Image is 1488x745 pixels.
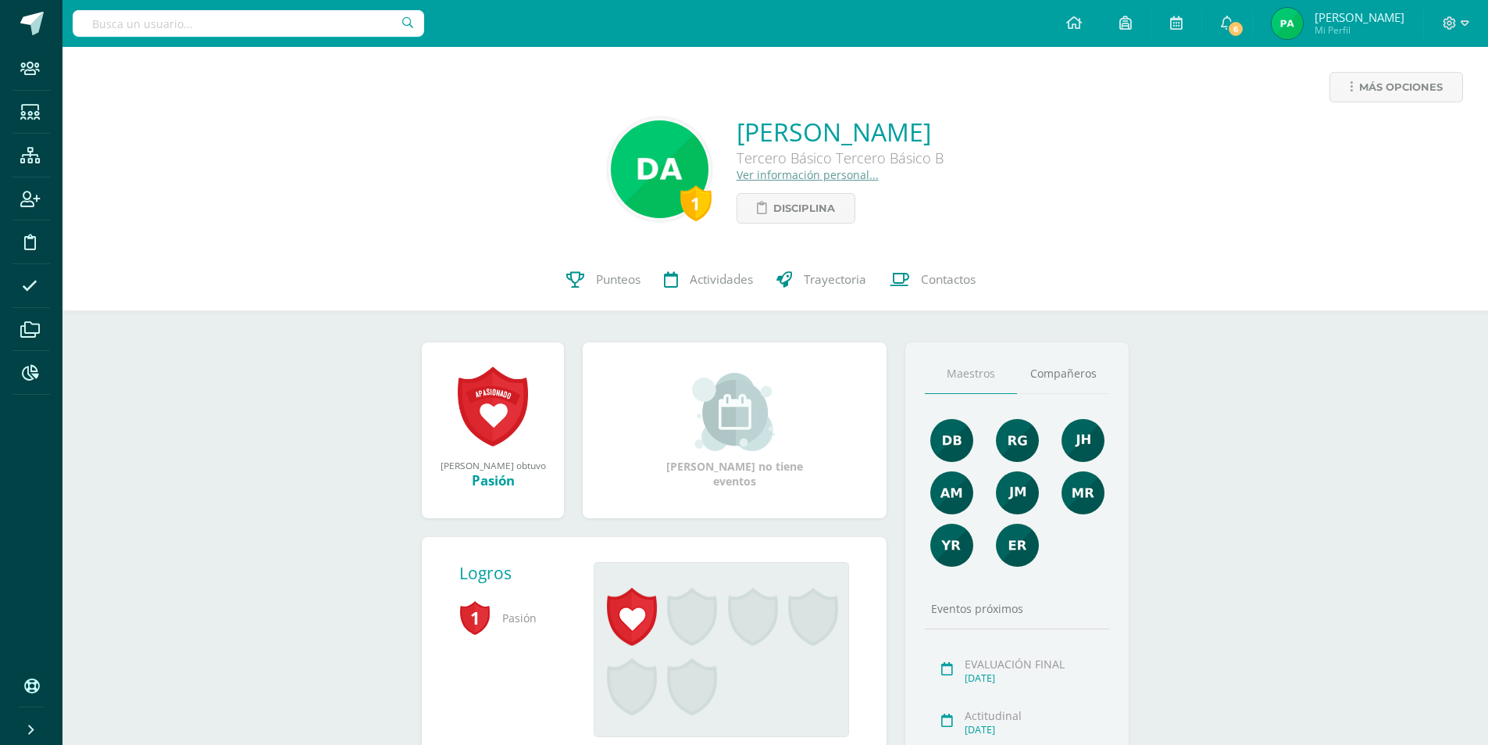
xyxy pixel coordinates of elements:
[965,672,1104,685] div: [DATE]
[652,249,765,311] a: Actividades
[965,657,1104,672] div: EVALUACIÓN FINAL
[1315,9,1404,25] span: [PERSON_NAME]
[1329,72,1463,102] a: Más opciones
[965,708,1104,723] div: Actitudinal
[996,524,1039,567] img: 6ee8f939e44d4507d8a11da0a8fde545.png
[925,354,1017,394] a: Maestros
[737,149,944,167] div: Tercero Básico Tercero Básico B
[437,471,548,489] div: Pasión
[73,10,424,37] input: Busca un usuario...
[459,562,581,584] div: Logros
[765,249,878,311] a: Trayectoria
[692,373,777,451] img: event_small.png
[921,271,976,288] span: Contactos
[965,723,1104,736] div: [DATE]
[804,271,866,288] span: Trayectoria
[657,373,813,489] div: [PERSON_NAME] no tiene eventos
[1359,73,1443,102] span: Más opciones
[1272,8,1303,39] img: ea606af391f2c2e5188f5482682bdea3.png
[996,419,1039,462] img: c8ce501b50aba4663d5e9c1ec6345694.png
[1017,354,1109,394] a: Compañeros
[930,524,973,567] img: a8d6c63c82814f34eb5d371db32433ce.png
[1062,471,1104,514] img: de7dd2f323d4d3ceecd6bfa9930379e0.png
[596,271,641,288] span: Punteos
[930,419,973,462] img: 92e8b7530cfa383477e969a429d96048.png
[773,194,835,223] span: Disciplina
[737,115,944,149] a: [PERSON_NAME]
[437,459,548,471] div: [PERSON_NAME] obtuvo
[459,600,491,636] span: 1
[1315,23,1404,37] span: Mi Perfil
[1062,419,1104,462] img: 3dbe72ed89aa2680497b9915784f2ba9.png
[680,185,712,221] div: 1
[737,193,855,224] a: Disciplina
[878,249,987,311] a: Contactos
[555,249,652,311] a: Punteos
[690,271,753,288] span: Actividades
[1227,20,1244,38] span: 6
[737,167,879,182] a: Ver información personal...
[611,120,708,218] img: e966c6693d36920c6ff59fb8c91ccbb7.png
[996,471,1039,514] img: d63573055912b670afbd603c8ed2a4ef.png
[459,596,569,639] span: Pasión
[930,471,973,514] img: b7c5ef9c2366ee6e8e33a2b1ce8f818e.png
[925,601,1109,616] div: Eventos próximos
